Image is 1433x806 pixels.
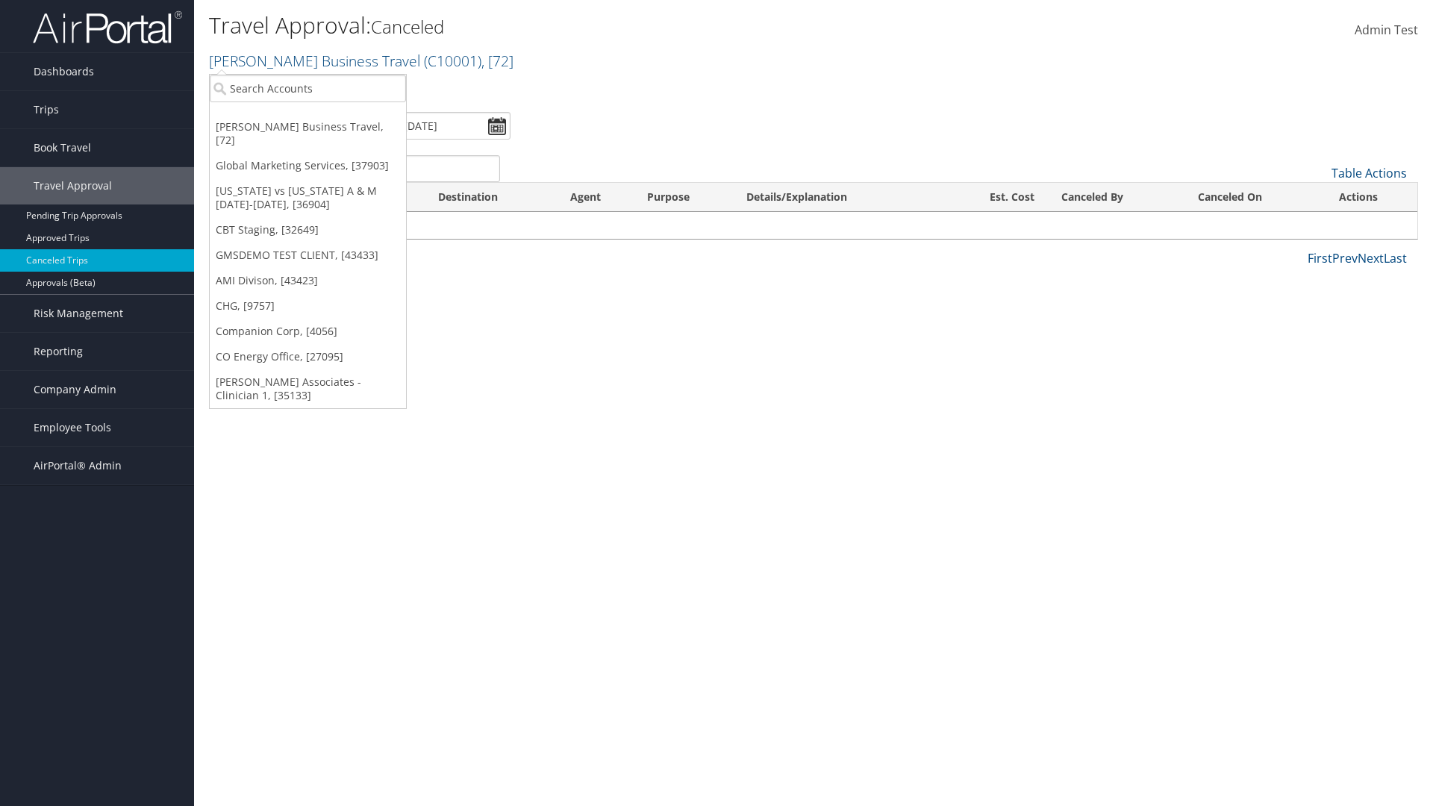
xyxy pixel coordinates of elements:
input: Search Accounts [210,75,406,102]
a: Table Actions [1331,165,1407,181]
a: GMSDEMO TEST CLIENT, [43433] [210,243,406,268]
a: Companion Corp, [4056] [210,319,406,344]
span: Trips [34,91,59,128]
img: airportal-logo.png [33,10,182,45]
th: Est. Cost: activate to sort column ascending [945,183,1048,212]
td: No data available in table [210,212,1417,239]
a: Admin Test [1355,7,1418,54]
a: [PERSON_NAME] Business Travel [209,51,513,71]
th: Canceled On: activate to sort column ascending [1184,183,1325,212]
span: Book Travel [34,129,91,166]
h1: Travel Approval: [209,10,1015,41]
span: Dashboards [34,53,94,90]
span: Risk Management [34,295,123,332]
span: Reporting [34,333,83,370]
a: Global Marketing Services, [37903] [210,153,406,178]
th: Actions [1326,183,1417,212]
p: Filter: [209,78,1015,98]
th: Canceled By: activate to sort column ascending [1048,183,1184,212]
a: CHG, [9757] [210,293,406,319]
a: [PERSON_NAME] Associates - Clinician 1, [35133] [210,369,406,408]
a: [PERSON_NAME] Business Travel, [72] [210,114,406,153]
th: Details/Explanation [733,183,944,212]
span: Company Admin [34,371,116,408]
span: Admin Test [1355,22,1418,38]
a: CBT Staging, [32649] [210,217,406,243]
a: First [1308,250,1332,266]
a: Prev [1332,250,1358,266]
span: AirPortal® Admin [34,447,122,484]
a: AMI Divison, [43423] [210,268,406,293]
input: [DATE] - [DATE] [354,112,511,140]
span: Travel Approval [34,167,112,204]
span: , [ 72 ] [481,51,513,71]
small: Canceled [371,14,444,39]
a: [US_STATE] vs [US_STATE] A & M [DATE]-[DATE], [36904] [210,178,406,217]
a: Next [1358,250,1384,266]
span: ( C10001 ) [424,51,481,71]
th: Agent [557,183,634,212]
th: Destination: activate to sort column ascending [425,183,557,212]
a: CO Energy Office, [27095] [210,344,406,369]
a: Last [1384,250,1407,266]
span: Employee Tools [34,409,111,446]
th: Purpose [634,183,733,212]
